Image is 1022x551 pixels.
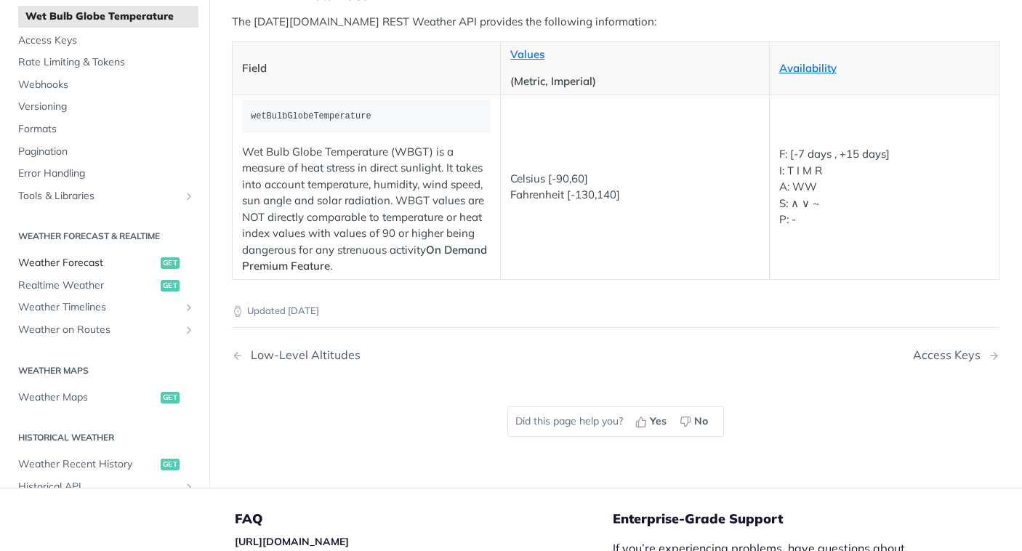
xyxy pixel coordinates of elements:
[18,6,198,28] a: Wet Bulb Globe Temperature
[630,411,675,433] button: Yes
[232,14,999,31] p: The [DATE][DOMAIN_NAME] REST Weather API provides the following information:
[11,319,198,341] a: Weather on RoutesShow subpages for Weather on Routes
[913,348,988,362] div: Access Keys
[18,100,195,114] span: Versioning
[650,414,667,429] span: Yes
[11,230,198,243] h2: Weather Forecast & realtime
[25,9,195,24] span: Wet Bulb Globe Temperature
[11,275,198,297] a: Realtime Weatherget
[913,348,999,362] a: Next Page: Access Keys
[18,457,157,472] span: Weather Recent History
[510,171,759,204] p: Celsius [-90,60] Fahrenheit [-130,140]
[11,431,198,444] h2: Historical Weather
[11,363,198,377] h2: Weather Maps
[235,510,613,528] h5: FAQ
[613,510,953,528] h5: Enterprise-Grade Support
[507,406,724,437] div: Did this page help you?
[232,348,561,362] a: Previous Page: Low-Level Altitudes
[11,252,198,274] a: Weather Forecastget
[18,390,157,404] span: Weather Maps
[11,454,198,475] a: Weather Recent Historyget
[242,60,491,77] p: Field
[183,324,195,336] button: Show subpages for Weather on Routes
[18,256,157,270] span: Weather Forecast
[235,535,349,548] a: [URL][DOMAIN_NAME]
[18,77,195,92] span: Webhooks
[779,146,990,228] p: F: [-7 days , +15 days] I: T I M R A: WW S: ∧ ∨ ~ P: -
[18,300,180,315] span: Weather Timelines
[161,257,180,269] span: get
[183,302,195,313] button: Show subpages for Weather Timelines
[11,52,198,73] a: Rate Limiting & Tokens
[18,33,195,47] span: Access Keys
[232,334,999,377] nav: Pagination Controls
[11,297,198,318] a: Weather TimelinesShow subpages for Weather Timelines
[161,280,180,291] span: get
[779,61,837,75] a: Availability
[242,144,491,275] p: Wet Bulb Globe Temperature (WBGT) is a measure of heat stress in direct sunlight. It takes into a...
[675,411,716,433] button: No
[11,163,198,185] a: Error Handling
[11,475,198,497] a: Historical APIShow subpages for Historical API
[510,47,544,61] a: Values
[161,391,180,403] span: get
[11,96,198,118] a: Versioning
[18,144,195,158] span: Pagination
[183,480,195,492] button: Show subpages for Historical API
[11,140,198,162] a: Pagination
[18,55,195,70] span: Rate Limiting & Tokens
[251,111,371,121] span: wetBulbGlobeTemperature
[11,29,198,51] a: Access Keys
[11,185,198,206] a: Tools & LibrariesShow subpages for Tools & Libraries
[694,414,708,429] span: No
[18,166,195,181] span: Error Handling
[18,323,180,337] span: Weather on Routes
[18,122,195,137] span: Formats
[161,459,180,470] span: get
[183,190,195,201] button: Show subpages for Tools & Libraries
[11,73,198,95] a: Webhooks
[18,479,180,494] span: Historical API
[11,386,198,408] a: Weather Mapsget
[11,118,198,140] a: Formats
[244,348,361,362] div: Low-Level Altitudes
[510,73,759,90] p: (Metric, Imperial)
[232,304,999,318] p: Updated [DATE]
[18,188,180,203] span: Tools & Libraries
[18,278,157,293] span: Realtime Weather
